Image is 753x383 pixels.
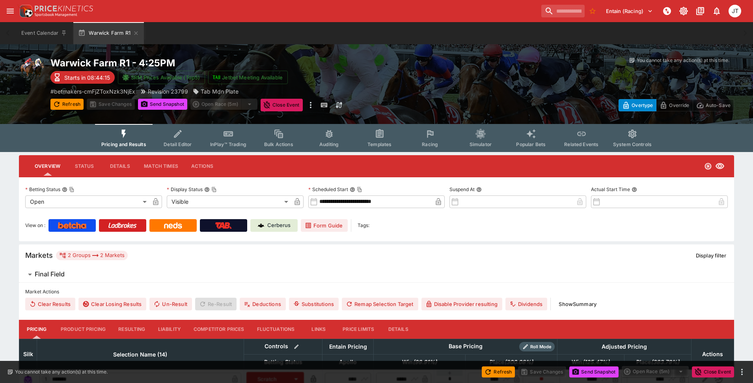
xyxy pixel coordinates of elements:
[267,222,291,229] p: Cerberus
[195,298,237,310] span: Re-Result
[628,357,688,367] span: Place(383.79%)
[519,342,555,351] div: Show/hide Price Roll mode configuration.
[17,22,72,44] button: Event Calendar
[19,57,44,82] img: horse_racing.png
[212,73,220,81] img: jetbet-logo.svg
[322,354,374,369] th: Apollo
[619,99,656,111] button: Overtype
[613,141,652,147] span: System Controls
[164,222,182,229] img: Neds
[112,320,151,339] button: Resulting
[557,339,691,354] th: Adjusted Pricing
[25,286,728,298] label: Market Actions
[3,4,17,18] button: open drawer
[118,71,205,84] button: SRM Prices Available (Top5)
[301,219,348,232] a: Form Guide
[35,270,65,278] h6: Final Field
[336,320,380,339] button: Price Limits
[470,141,492,147] span: Simulator
[322,339,374,354] th: Entain Pricing
[380,320,416,339] button: Details
[50,87,135,96] p: Copy To Clipboard
[25,219,45,232] label: View on :
[167,186,203,193] p: Display Status
[660,4,674,18] button: NOT Connected to PK
[258,222,264,229] img: Cerberus
[289,298,339,310] button: Substitutions
[301,320,336,339] button: Links
[25,298,75,310] button: Clear Results
[95,124,658,152] div: Event type filters
[240,298,286,310] button: Deductions
[692,366,734,377] button: Close Event
[622,366,689,377] div: split button
[482,366,515,377] button: Refresh
[208,71,288,84] button: Jetbet Meeting Available
[19,267,734,282] button: Final Field
[149,298,192,310] span: Un-Result
[58,222,86,229] img: Betcha
[564,141,598,147] span: Related Events
[164,141,192,147] span: Detail Editor
[25,251,53,260] h5: Markets
[527,344,555,350] span: Roll Mode
[291,342,302,352] button: Bulk edit
[357,187,362,192] button: Copy To Clipboard
[261,99,303,111] button: Close Event
[421,298,502,310] button: Disable Provider resulting
[210,141,246,147] span: InPlay™ Trading
[669,101,689,109] p: Override
[64,73,110,82] p: Starts in 08:44:15
[25,186,60,193] p: Betting Status
[393,357,445,367] span: Win(99.91%)
[185,157,220,176] button: Actions
[737,367,747,377] button: more
[250,219,298,232] a: Cerberus
[108,222,137,229] img: Ladbrokes
[54,320,112,339] button: Product Pricing
[78,298,146,310] button: Clear Losing Results
[445,342,486,351] div: Base Pricing
[706,101,731,109] p: Auto-Save
[148,87,188,96] p: Revision 23799
[69,187,75,192] button: Copy To Clipboard
[17,3,33,19] img: PriceKinetics Logo
[449,186,475,193] p: Suspend At
[656,99,693,111] button: Override
[62,187,67,192] button: Betting StatusCopy To Clipboard
[138,99,187,110] button: Send Snapshot
[19,339,37,369] th: Silk
[59,251,125,260] div: 2 Groups 2 Markets
[358,219,369,232] label: Tags:
[215,222,232,229] img: TabNZ
[50,57,392,69] h2: Copy To Clipboard
[422,141,438,147] span: Racing
[632,101,653,109] p: Overtype
[704,162,712,170] svg: Open
[677,4,691,18] button: Toggle light/dark mode
[319,141,339,147] span: Auditing
[582,357,609,367] em: ( 125.47 %)
[619,99,734,111] div: Start From
[138,157,185,176] button: Match Times
[201,87,239,96] p: Tab Mdn Plate
[308,186,348,193] p: Scheduled Start
[569,366,619,377] button: Send Snapshot
[193,87,239,96] div: Tab Mdn Plate
[637,57,729,64] p: You cannot take any action(s) at this time.
[211,187,217,192] button: Copy To Clipboard
[691,339,734,369] th: Actions
[101,141,146,147] span: Pricing and Results
[586,5,599,17] button: No Bookmarks
[601,5,658,17] button: Select Tenant
[504,357,533,367] em: ( 300.08 %)
[67,157,102,176] button: Status
[342,298,418,310] button: Remap Selection Target
[35,13,77,17] img: Sportsbook Management
[715,161,725,171] svg: Visible
[651,357,679,367] em: ( 383.79 %)
[204,187,210,192] button: Display StatusCopy To Clipboard
[102,157,138,176] button: Details
[264,141,293,147] span: Bulk Actions
[187,320,251,339] button: Competitor Prices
